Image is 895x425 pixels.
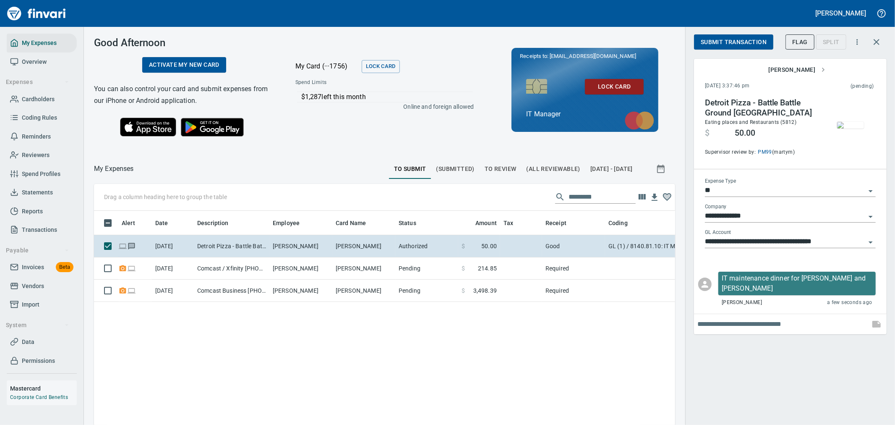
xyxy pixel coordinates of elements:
span: [PERSON_NAME] [722,299,762,307]
p: IT Manager [526,109,644,119]
span: Amount [464,218,497,228]
span: Activate my new card [149,60,219,70]
div: Transaction still pending, cannot split yet. It usually takes 2-3 days for a merchant to settle a... [816,38,846,45]
button: [PERSON_NAME] [765,62,829,78]
span: Spend Profiles [22,169,60,179]
a: Reminders [7,127,77,146]
button: System [3,317,73,333]
span: Expenses [6,77,69,87]
span: Card Name [336,218,377,228]
a: Import [7,295,77,314]
button: [PERSON_NAME] [814,7,868,20]
p: My Card (···1756) [295,61,358,71]
img: Download on the App Store [120,118,176,136]
span: Vendors [22,281,44,291]
span: Employee [273,218,311,228]
a: My Expenses [7,34,77,52]
td: [PERSON_NAME] [269,257,332,280]
span: [DATE] 3:37:46 pm [705,82,800,90]
a: Permissions [7,352,77,370]
button: Lock Card [362,60,400,73]
span: (Submitted) [436,164,475,174]
h4: Detroit Pizza - Battle Battle Ground [GEOGRAPHIC_DATA] [705,98,819,118]
span: My Expenses [22,38,57,48]
a: Cardholders [7,90,77,109]
td: [DATE] [152,280,194,302]
button: Flag [785,34,814,50]
a: Activate my new card [142,57,226,73]
button: Download Table [648,191,661,204]
span: Date [155,218,179,228]
span: Employee [273,218,300,228]
span: 50.00 [481,242,497,250]
h6: Mastercard [10,384,77,393]
span: Reports [22,206,43,217]
td: Authorized [395,235,458,257]
span: Online transaction [127,265,136,271]
button: Column choices favorited. Click to reset to default [661,191,673,203]
span: Tax [504,218,513,228]
span: 50.00 [735,128,755,138]
span: Status [399,218,427,228]
span: Cardholders [22,94,55,105]
span: Receipt [545,218,566,228]
span: Flag [792,37,808,47]
span: Beta [56,262,73,272]
button: Submit Transaction [694,34,773,50]
span: Submit Transaction [701,37,767,47]
span: Date [155,218,168,228]
span: Reminders [22,131,51,142]
span: Amount [475,218,497,228]
button: Lock Card [585,79,644,94]
span: Coding [608,218,639,228]
p: Drag a column heading here to group the table [104,193,227,201]
span: $ [462,264,465,273]
p: IT maintenance dinner for [PERSON_NAME] and [PERSON_NAME] [722,273,872,294]
span: Receipt [545,218,577,228]
td: [PERSON_NAME] [269,235,332,257]
a: Overview [7,52,77,71]
span: Transactions [22,225,57,235]
h3: Good Afternoon [94,37,274,49]
span: Data [22,337,34,347]
img: Get it on Google Play [176,113,248,141]
span: Online transaction [127,288,136,293]
span: To Submit [394,164,426,174]
span: [DATE] - [DATE] [590,164,633,174]
a: Corporate Card Benefits [10,394,68,400]
td: Required [542,280,605,302]
a: Reviewers [7,146,77,165]
span: [PERSON_NAME] [768,65,825,75]
td: Comcast Business [PHONE_NUMBER] [GEOGRAPHIC_DATA] [194,280,269,302]
span: Card Name [336,218,366,228]
span: Coding Rules [22,113,57,123]
td: [PERSON_NAME] [332,280,395,302]
td: [DATE] [152,235,194,257]
span: (All Reviewable) [527,164,580,174]
nav: breadcrumb [94,164,134,174]
span: Supervisor review by: (martym) [705,148,819,157]
span: Description [197,218,229,228]
button: Open [865,236,877,248]
p: $1,287 left this month [301,92,473,102]
td: [DATE] [152,257,194,280]
p: Receipts to: [520,52,650,60]
a: Spend Profiles [7,165,77,184]
button: Open [865,185,877,197]
span: Receipt Required [118,265,127,271]
span: Reviewers [22,150,50,160]
img: receipts%2Ftapani%2F2025-08-15%2FwRyD7Dpi8Aanou5rLXT8HKXjbai2__p8CXmtByL0IUofZrbp9D_thumb.png [837,122,864,129]
span: Coding [608,218,628,228]
a: Vendors [7,277,77,296]
p: Online and foreign allowed [289,102,474,111]
a: Finvari [5,3,68,24]
td: Pending [395,257,458,280]
span: $ [705,128,710,138]
span: Alert [122,218,135,228]
td: Detroit Pizza - Battle Battle Ground [GEOGRAPHIC_DATA] [194,235,269,257]
span: a few seconds ago [827,299,872,307]
button: Payable [3,243,73,258]
div: Click for options [718,272,876,295]
a: Statements [7,183,77,202]
td: GL (1) / 8140.81.10: IT Meetings Meals Appreciation [605,235,815,257]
